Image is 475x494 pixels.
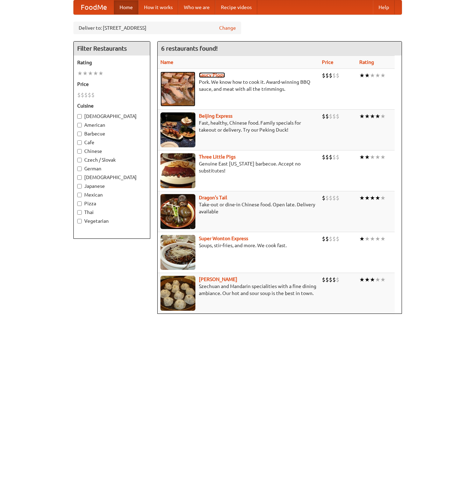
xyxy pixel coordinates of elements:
li: $ [84,91,88,99]
input: Thai [77,210,82,215]
li: $ [77,91,81,99]
input: [DEMOGRAPHIC_DATA] [77,175,82,180]
li: $ [336,153,339,161]
a: Super Wonton Express [199,236,248,241]
a: Change [219,24,236,31]
li: $ [325,235,329,243]
a: Recipe videos [215,0,257,14]
li: $ [329,276,332,283]
p: Take-out or dine-in Chinese food. Open late. Delivery available [160,201,317,215]
b: Three Little Pigs [199,154,236,160]
li: $ [332,153,336,161]
label: Chinese [77,148,146,155]
label: [DEMOGRAPHIC_DATA] [77,174,146,181]
label: Thai [77,209,146,216]
p: Genuine East [US_STATE] barbecue. Accept no substitutes! [160,160,317,174]
li: $ [329,112,332,120]
li: ★ [359,235,365,243]
input: Pizza [77,201,82,206]
a: Help [373,0,395,14]
li: ★ [375,194,380,202]
label: Pizza [77,200,146,207]
img: superwonton.jpg [160,235,195,270]
label: Cafe [77,139,146,146]
li: $ [325,276,329,283]
li: $ [336,194,339,202]
a: Who we are [178,0,215,14]
p: Szechuan and Mandarin specialities with a fine dining ambiance. Our hot and sour soup is the best... [160,283,317,297]
label: Czech / Slovak [77,156,146,163]
li: $ [322,276,325,283]
img: beijing.jpg [160,112,195,147]
li: ★ [359,112,365,120]
input: Mexican [77,193,82,197]
a: FoodMe [74,0,114,14]
img: saucy.jpg [160,72,195,106]
li: $ [332,194,336,202]
li: $ [336,276,339,283]
li: ★ [365,153,370,161]
li: ★ [365,194,370,202]
h5: Rating [77,59,146,66]
li: ★ [88,69,93,77]
li: ★ [77,69,82,77]
p: Fast, healthy, Chinese food. Family specials for takeout or delivery. Try our Peking Duck! [160,119,317,133]
a: Price [322,59,333,65]
li: $ [329,153,332,161]
li: ★ [370,112,375,120]
li: $ [88,91,91,99]
label: Japanese [77,183,146,190]
a: Rating [359,59,374,65]
li: ★ [359,153,365,161]
li: ★ [370,153,375,161]
h5: Cuisine [77,102,146,109]
h5: Price [77,81,146,88]
li: ★ [365,72,370,79]
li: $ [336,112,339,120]
li: ★ [365,276,370,283]
ng-pluralize: 6 restaurants found! [161,45,218,52]
img: shandong.jpg [160,276,195,311]
li: $ [325,153,329,161]
p: Pork. We know how to cook it. Award-winning BBQ sauce, and meat with all the trimmings. [160,79,317,93]
label: Mexican [77,191,146,198]
h4: Filter Restaurants [74,42,150,56]
li: $ [329,194,332,202]
li: $ [325,72,329,79]
img: dragon.jpg [160,194,195,229]
label: American [77,121,146,128]
input: Japanese [77,184,82,189]
img: littlepigs.jpg [160,153,195,188]
input: Chinese [77,149,82,154]
li: ★ [380,194,386,202]
li: ★ [365,235,370,243]
li: ★ [380,153,386,161]
li: ★ [375,235,380,243]
b: Saucy Piggy [199,72,225,78]
li: ★ [93,69,98,77]
li: ★ [98,69,103,77]
li: $ [332,72,336,79]
li: ★ [370,194,375,202]
li: ★ [380,112,386,120]
label: Barbecue [77,130,146,137]
li: $ [322,235,325,243]
li: $ [332,235,336,243]
li: ★ [365,112,370,120]
li: $ [325,112,329,120]
li: $ [322,194,325,202]
li: ★ [359,194,365,202]
a: Beijing Express [199,113,232,119]
li: ★ [370,72,375,79]
div: Deliver to: [STREET_ADDRESS] [73,22,241,34]
li: ★ [375,72,380,79]
input: Cafe [77,140,82,145]
li: $ [336,72,339,79]
li: $ [329,72,332,79]
input: German [77,167,82,171]
li: ★ [375,153,380,161]
a: [PERSON_NAME] [199,277,237,282]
